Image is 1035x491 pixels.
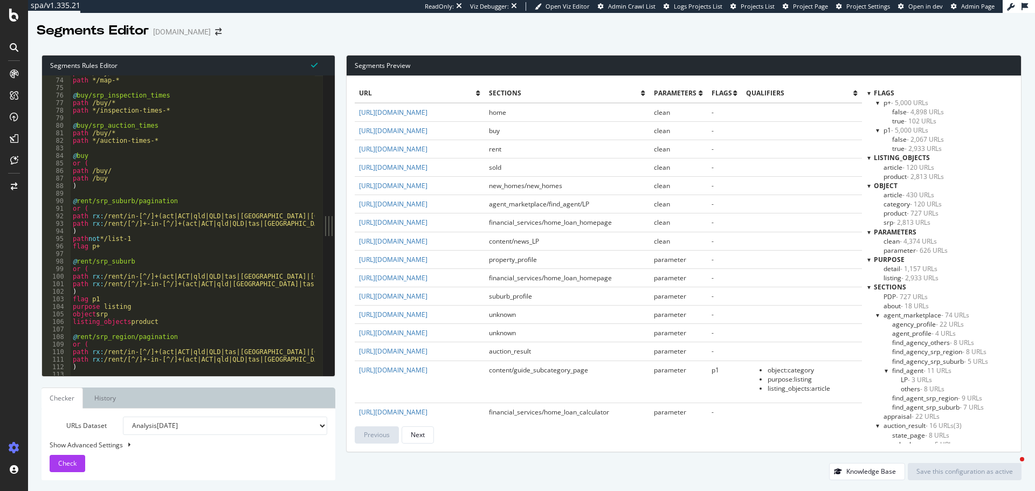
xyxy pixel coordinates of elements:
[654,310,686,319] span: parameter
[37,22,149,40] div: Segments Editor
[359,163,427,172] a: [URL][DOMAIN_NAME]
[664,2,722,11] a: Logs Projects List
[741,2,775,10] span: Projects List
[892,107,944,116] span: Click to filter flags on p+/false
[712,88,733,98] span: flags
[654,181,670,190] span: clean
[489,255,537,264] span: property_profile
[42,212,71,220] div: 92
[902,190,934,199] span: - 430 URLs
[654,237,670,246] span: clean
[892,338,974,347] span: Click to filter sections on agent_marketplace/find_agency_others
[42,303,71,310] div: 104
[402,426,434,444] button: Next
[42,310,71,318] div: 105
[42,341,71,348] div: 109
[892,144,942,153] span: Click to filter flags on p1/true
[874,153,930,162] span: listing_objects
[846,467,896,476] div: Knowledge Base
[874,88,894,98] span: flags
[874,227,916,237] span: parameters
[489,181,562,190] span: new_homes/new_homes
[489,218,612,227] span: financial_services/home_loan_homepage
[489,407,609,417] span: financial_services/home_loan_calculator
[712,163,714,172] span: -
[42,182,71,190] div: 88
[42,144,71,152] div: 83
[901,375,932,384] span: Click to filter sections on agent_marketplace/find_agent/LP
[712,328,714,337] span: -
[920,384,944,393] span: - 8 URLs
[489,108,506,117] span: home
[884,98,928,107] span: Click to filter flags on p+ and its children
[964,357,988,366] span: - 5 URLs
[896,292,928,301] span: - 727 URLs
[901,384,944,393] span: Click to filter sections on agent_marketplace/find_agent/others
[884,264,937,273] span: Click to filter purpose on detail
[42,295,71,303] div: 103
[712,255,714,264] span: -
[907,209,939,218] span: - 727 URLs
[916,246,948,255] span: - 626 URLs
[931,440,955,449] span: - 5 URLs
[489,273,612,282] span: financial_services/home_loan_homepage
[42,348,71,356] div: 110
[768,375,858,384] li: purpose : listing
[42,440,319,449] div: Show Advanced Settings
[884,412,940,421] span: Click to filter sections on appraisal
[846,2,890,10] span: Project Settings
[931,329,956,338] span: - 4 URLs
[42,152,71,160] div: 84
[489,163,501,172] span: sold
[941,310,969,320] span: - 74 URLs
[42,114,71,122] div: 79
[884,421,954,430] span: Click to filter sections on auction_result and its children
[954,421,962,430] span: Click to filter sections on auction_result
[359,181,427,190] a: [URL][DOMAIN_NAME]
[712,218,714,227] span: -
[359,347,427,356] a: [URL][DOMAIN_NAME]
[359,407,427,417] a: [URL][DOMAIN_NAME]
[489,310,516,319] span: unknown
[884,172,944,181] span: Click to filter listing_objects on product
[654,407,686,417] span: parameter
[489,292,532,301] span: suburb_profile
[892,116,936,126] span: Click to filter flags on p+/true
[153,26,211,37] div: [DOMAIN_NAME]
[489,237,539,246] span: content/news_LP
[654,273,686,282] span: parameter
[907,107,944,116] span: - 4,898 URLs
[42,250,71,258] div: 97
[359,199,427,209] a: [URL][DOMAIN_NAME]
[42,326,71,333] div: 107
[901,273,939,282] span: - 2,933 URLs
[42,265,71,273] div: 99
[42,288,71,295] div: 102
[884,190,934,199] span: Click to filter object on article
[598,2,655,11] a: Admin Crawl List
[892,431,949,440] span: Click to filter sections on auction_result/state_page
[836,2,890,11] a: Project Settings
[42,371,71,378] div: 113
[905,144,942,153] span: - 2,933 URLs
[768,384,858,393] li: listing_objects : article
[359,365,427,375] a: [URL][DOMAIN_NAME]
[470,2,509,11] div: Viz Debugger:
[783,2,828,11] a: Project Page
[489,347,531,356] span: auction_result
[712,273,714,282] span: -
[900,237,937,246] span: - 4,374 URLs
[712,365,719,375] span: p1
[884,310,969,320] span: Click to filter sections on agent_marketplace and its children
[892,366,951,375] span: Click to filter sections on agent_marketplace/find_agent and its children
[42,273,71,280] div: 100
[654,163,670,172] span: clean
[654,347,686,356] span: parameter
[898,2,943,11] a: Open in dev
[730,2,775,11] a: Projects List
[892,347,986,356] span: Click to filter sections on agent_marketplace/find_agency_srp_region
[960,403,984,412] span: - 7 URLs
[347,56,1021,76] div: Segments Preview
[925,431,949,440] span: - 8 URLs
[654,365,686,375] span: parameter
